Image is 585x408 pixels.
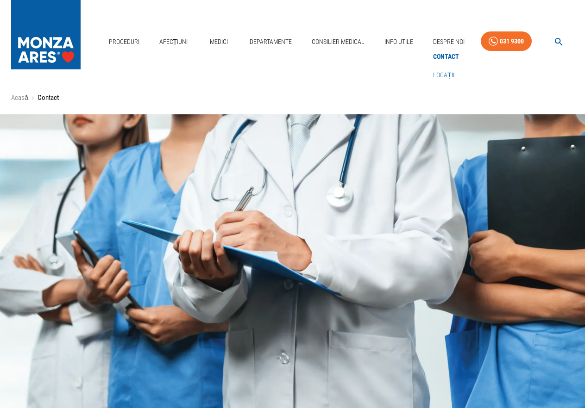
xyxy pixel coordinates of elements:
a: 031 9300 [481,31,532,51]
div: Contact [429,47,463,66]
a: Contact [431,49,461,64]
a: Locații [431,68,456,83]
li: › [32,93,34,103]
div: Locații [429,66,463,85]
a: Medici [204,32,233,51]
a: Departamente [246,32,296,51]
nav: breadcrumb [11,93,574,103]
a: Consilier Medical [308,32,368,51]
p: Contact [38,93,59,103]
nav: secondary mailbox folders [429,47,463,85]
a: Afecțiuni [156,32,192,51]
a: Info Utile [381,32,417,51]
a: Acasă [11,93,28,102]
div: 031 9300 [500,36,524,47]
a: Proceduri [105,32,143,51]
a: Despre Noi [429,32,468,51]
